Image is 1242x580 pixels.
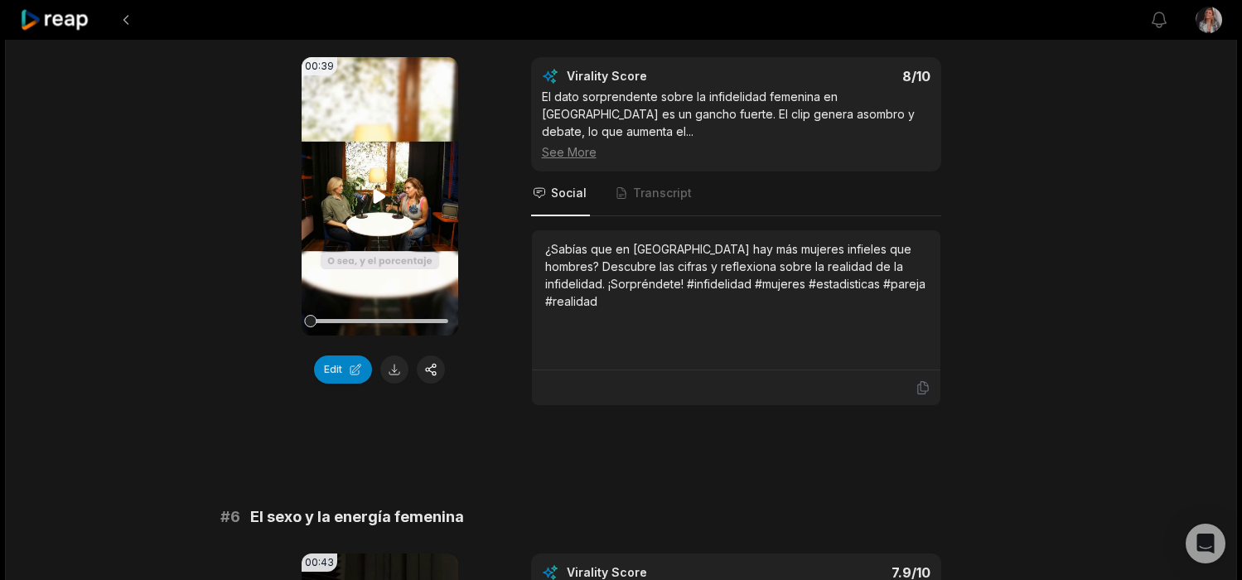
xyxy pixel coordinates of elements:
[542,143,930,161] div: See More
[302,57,458,336] video: Your browser does not support mp4 format.
[567,68,745,85] div: Virality Score
[752,68,930,85] div: 8 /10
[551,185,587,201] span: Social
[1186,524,1225,563] div: Open Intercom Messenger
[531,172,941,216] nav: Tabs
[542,88,930,161] div: El dato sorprendente sobre la infidelidad femenina en [GEOGRAPHIC_DATA] es un gancho fuerte. El c...
[545,240,927,310] div: ¿Sabías que en [GEOGRAPHIC_DATA] hay más mujeres infieles que hombres? Descubre las cifras y refl...
[220,505,240,529] span: # 6
[314,355,372,384] button: Edit
[250,505,464,529] span: El sexo y la energía femenina
[633,185,692,201] span: Transcript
